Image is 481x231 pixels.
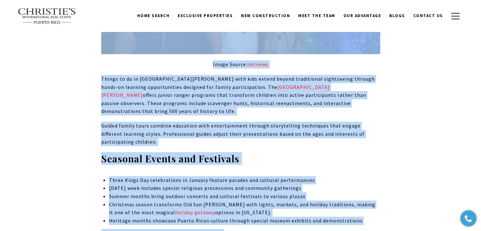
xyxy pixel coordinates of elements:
[18,8,77,24] img: Christie's International Real Estate text transparent background
[101,122,380,146] p: Guided family tours combine education with entertainment through storytelling techniques that eng...
[385,10,409,22] a: Blogs
[175,209,215,215] a: holiday getaway
[241,13,290,18] span: New Construction
[109,201,380,217] p: Christmas season transforms Old San [PERSON_NAME] with lights, markets, and holiday traditions, m...
[109,176,380,184] p: Three Kings Day celebrations in January feature parades and cultural performances
[109,217,380,225] p: Heritage months showcase Puerto Rican culture through special museum exhibits and demonstrations
[237,10,294,22] a: New Construction
[339,10,385,22] a: Our Advantage
[133,10,174,22] a: Home Search
[447,7,464,25] button: button
[101,75,380,115] p: Things to do in [GEOGRAPHIC_DATA][PERSON_NAME] with kids extend beyond traditional sightseeing th...
[101,152,239,165] strong: Seasonal Events and Festivals
[101,60,380,69] p: Image Source:
[413,13,443,18] span: Contact Us
[109,192,380,201] p: Summer months bring outdoor concerts and cultural festivals to various plazas
[109,184,380,192] p: [DATE] week includes special religious processions and community gatherings
[247,61,268,67] a: nbcnews - open in a new tab
[343,13,381,18] span: Our Advantage
[389,13,405,18] span: Blogs
[174,10,237,22] a: Exclusive Properties
[178,13,233,18] span: Exclusive Properties
[294,10,339,22] a: Meet the Team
